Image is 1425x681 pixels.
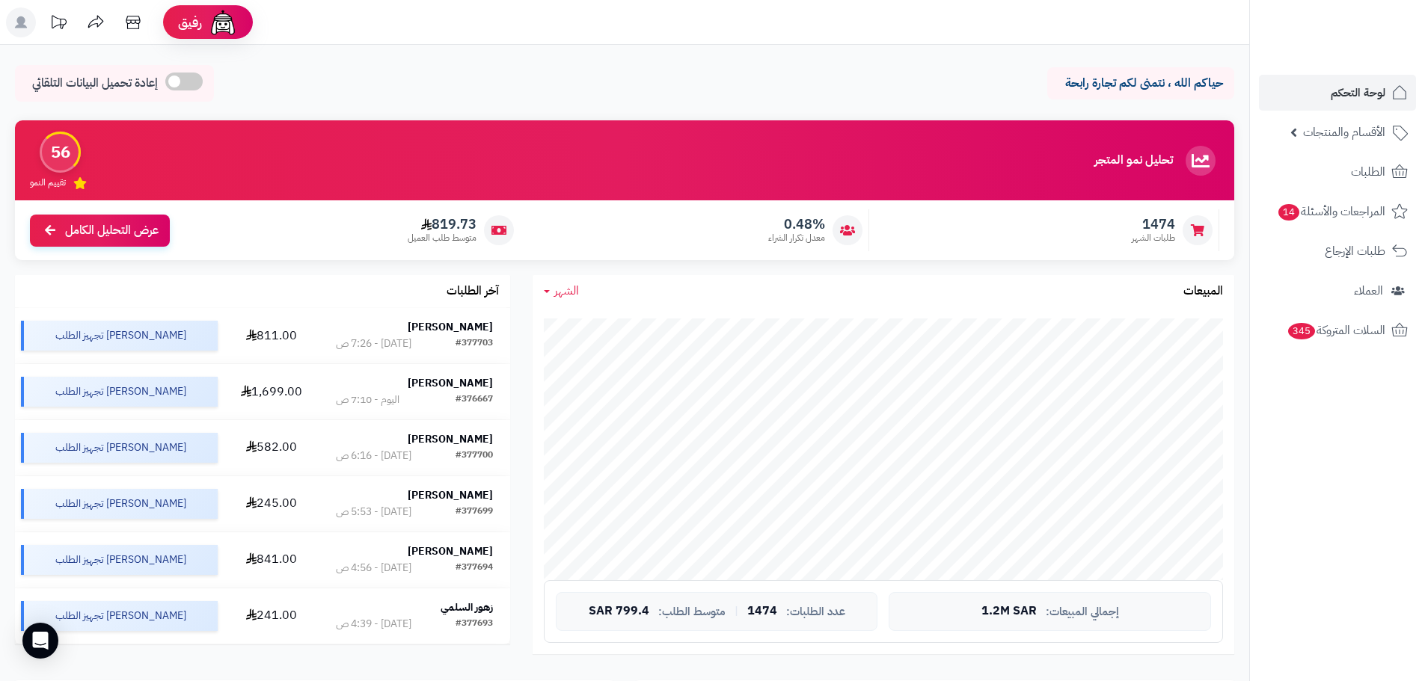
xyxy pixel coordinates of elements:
div: [PERSON_NAME] تجهيز الطلب [21,601,218,631]
a: الطلبات [1259,154,1416,190]
strong: [PERSON_NAME] [408,543,493,559]
td: 582.00 [224,420,319,475]
div: [PERSON_NAME] تجهيز الطلب [21,545,218,575]
span: معدل تكرار الشراء [768,232,825,244]
h3: المبيعات [1183,285,1223,298]
span: المراجعات والأسئلة [1277,201,1385,222]
div: [DATE] - 4:39 ص [336,617,411,632]
div: [PERSON_NAME] تجهيز الطلب [21,377,218,407]
span: عدد الطلبات: [786,605,845,618]
img: ai-face.png [208,7,238,37]
span: العملاء [1354,280,1383,301]
span: 0.48% [768,216,825,232]
div: #377699 [456,505,493,520]
span: الطلبات [1351,161,1385,182]
div: اليوم - 7:10 ص [336,392,399,407]
span: متوسط الطلب: [658,605,726,618]
strong: [PERSON_NAME] [408,431,493,447]
a: عرض التحليل الكامل [30,215,170,247]
span: 1474 [1132,216,1175,232]
span: 799.4 SAR [589,605,649,618]
td: 811.00 [224,308,319,363]
td: 1,699.00 [224,364,319,419]
span: إعادة تحميل البيانات التلقائي [32,75,158,92]
div: #377693 [456,617,493,632]
span: إجمالي المبيعات: [1046,605,1119,618]
div: [PERSON_NAME] تجهيز الطلب [21,489,218,519]
td: 241.00 [224,588,319,644]
a: لوحة التحكم [1259,75,1416,111]
span: متوسط طلب العميل [408,232,476,244]
a: تحديثات المنصة [40,7,77,41]
span: لوحة التحكم [1331,82,1385,103]
span: 1.2M SAR [981,605,1037,618]
span: 1474 [747,605,777,618]
a: العملاء [1259,273,1416,309]
strong: زهور السلمي [441,600,493,615]
div: #377703 [456,336,493,351]
span: الشهر [554,282,579,300]
div: Open Intercom Messenger [22,623,58,659]
div: [PERSON_NAME] تجهيز الطلب [21,433,218,463]
span: تقييم النمو [30,176,66,189]
span: 345 [1287,322,1317,340]
span: الأقسام والمنتجات [1303,122,1385,143]
div: [DATE] - 7:26 ص [336,336,411,351]
strong: [PERSON_NAME] [408,487,493,503]
div: [DATE] - 6:16 ص [336,449,411,463]
span: السلات المتروكة [1287,320,1385,341]
span: 14 [1278,203,1301,221]
h3: تحليل نمو المتجر [1094,154,1173,167]
span: 819.73 [408,216,476,232]
p: حياكم الله ، نتمنى لكم تجارة رابحة [1058,75,1223,92]
div: #377700 [456,449,493,463]
span: طلبات الشهر [1132,232,1175,244]
a: المراجعات والأسئلة14 [1259,194,1416,229]
span: | [735,605,738,617]
div: #377694 [456,561,493,576]
td: 245.00 [224,476,319,531]
strong: [PERSON_NAME] [408,319,493,335]
span: رفيق [178,13,202,31]
span: طلبات الإرجاع [1325,241,1385,262]
strong: [PERSON_NAME] [408,375,493,391]
td: 841.00 [224,532,319,588]
h3: آخر الطلبات [447,285,499,298]
img: logo-2.png [1323,11,1411,43]
div: #376667 [456,392,493,407]
a: الشهر [544,283,579,300]
div: [DATE] - 4:56 ص [336,561,411,576]
span: عرض التحليل الكامل [65,222,159,239]
div: [PERSON_NAME] تجهيز الطلب [21,321,218,351]
div: [DATE] - 5:53 ص [336,505,411,520]
a: طلبات الإرجاع [1259,233,1416,269]
a: السلات المتروكة345 [1259,312,1416,348]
